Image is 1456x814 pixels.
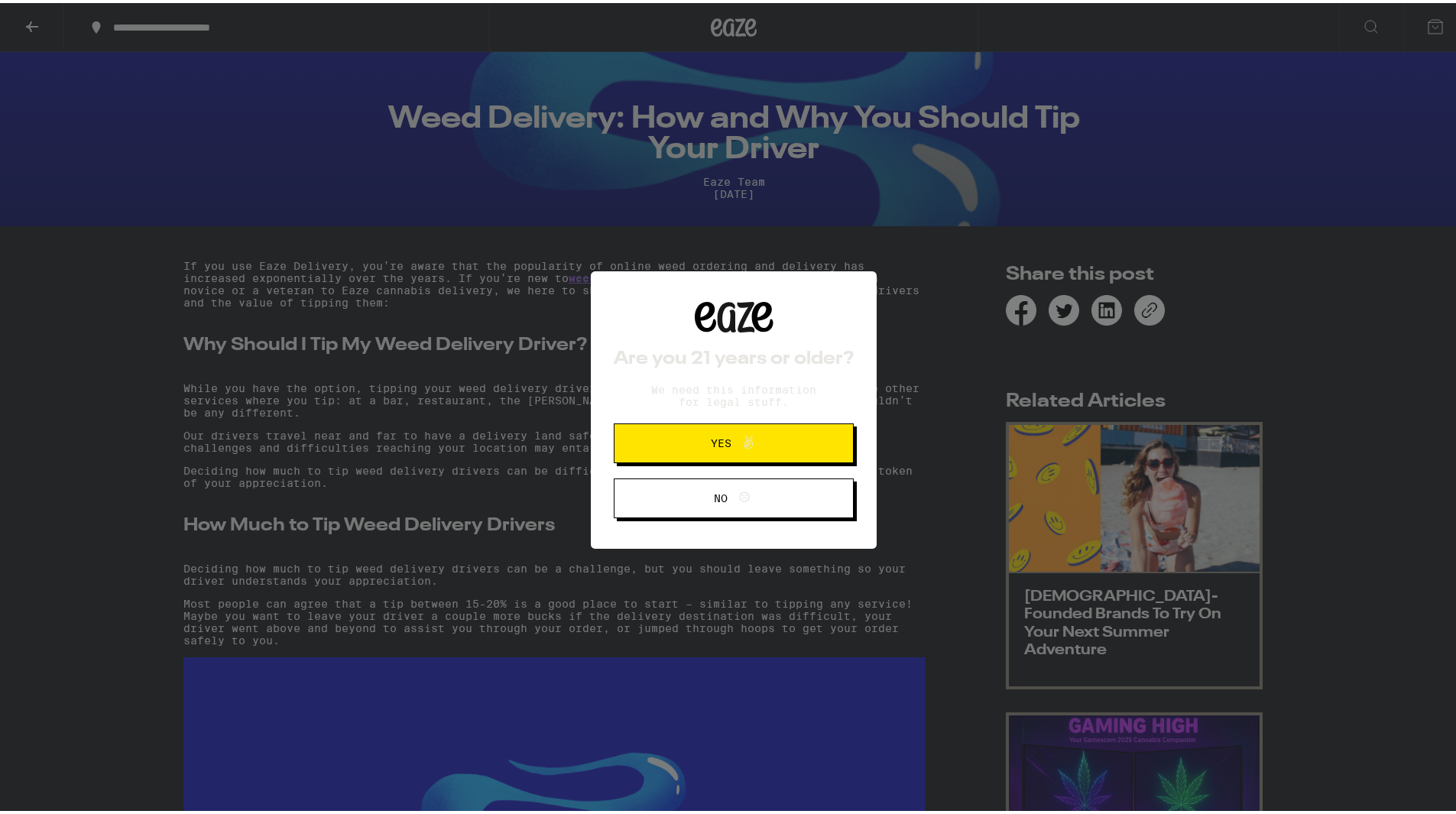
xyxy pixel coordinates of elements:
[614,347,854,365] h2: Are you 21 years or older?
[714,490,728,501] span: No
[638,381,829,405] p: We need this information for legal stuff.
[711,435,731,446] span: Yes
[9,11,110,23] span: Hi. Need any help?
[614,475,854,515] button: No
[614,420,854,460] button: Yes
